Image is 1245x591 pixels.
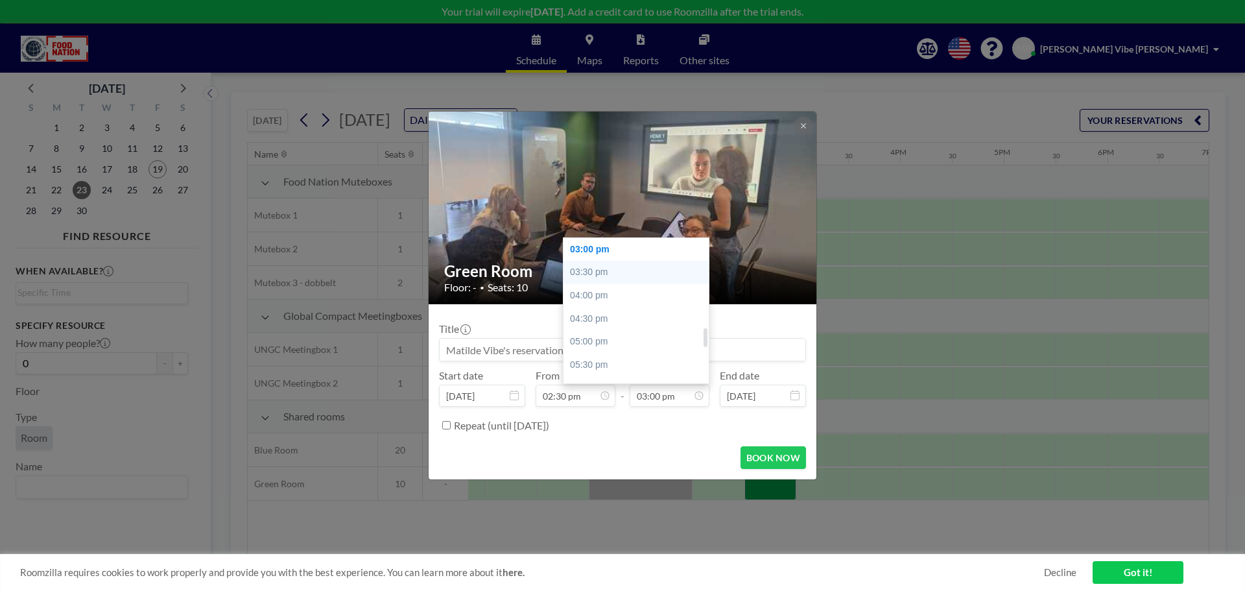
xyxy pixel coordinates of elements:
span: • [480,283,484,293]
span: Floor: - [444,281,477,294]
div: 05:30 pm [563,354,715,377]
span: Roomzilla requires cookies to work properly and provide you with the best experience. You can lea... [20,566,1044,579]
label: Start date [439,369,483,382]
div: 05:00 pm [563,330,715,354]
div: 03:30 pm [563,261,715,284]
span: - [621,374,624,402]
a: Decline [1044,566,1076,579]
label: From [536,369,560,382]
button: BOOK NOW [741,446,806,469]
div: 06:00 pm [563,376,715,400]
label: Title [439,322,469,335]
div: 04:30 pm [563,308,715,331]
div: 04:00 pm [563,284,715,308]
input: Matilde Vibe's reservation [440,339,805,361]
div: 03:00 pm [563,238,715,261]
span: Seats: 10 [488,281,528,294]
h2: Green Room [444,261,802,281]
img: 537.jpeg [429,62,818,354]
label: End date [720,369,759,382]
a: here. [503,566,525,578]
label: Repeat (until [DATE]) [454,419,549,432]
a: Got it! [1093,561,1183,584]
